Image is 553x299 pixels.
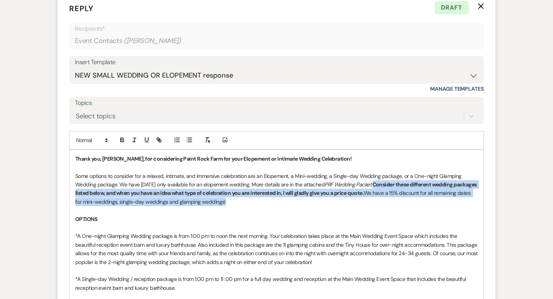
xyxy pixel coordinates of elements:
p: *A Single-day Wedding / reception package is from 1:00 pm to 11 :00 pm for a full day wedding and... [75,275,478,292]
p: Some options to consider for a relaxed, intimate, and immersive celebration are an Elopement, a M... [75,172,478,206]
strong: Thank you, [PERSON_NAME], for considering Paint Rock Farm for your Elopement or Intimate Wedding ... [75,155,351,162]
p: Recipients* [75,24,478,34]
a: Manage Templates [430,85,484,92]
span: Draft [435,1,469,14]
strong: OPTIONS [75,216,97,223]
div: Event Contacts [75,33,478,48]
span: Reply [69,3,94,13]
div: Select topics [76,111,116,121]
em: PRF Wedding Packet [325,181,371,188]
p: *A One-night Glamping Wedding package is from 1:00 pm to noon the next morning. Your celebration ... [75,232,478,266]
div: Insert Template [75,57,478,68]
label: Topics [75,98,478,109]
span: ( [PERSON_NAME] ) [124,36,181,46]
